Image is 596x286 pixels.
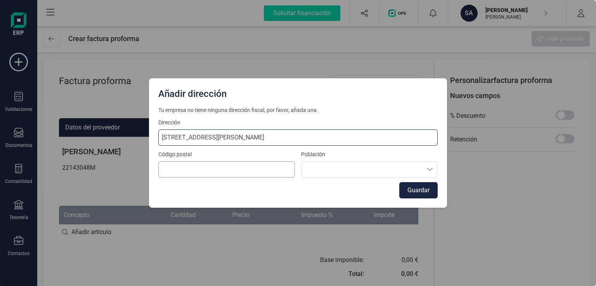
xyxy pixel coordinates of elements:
label: Código postal [158,150,295,158]
button: Guardar [399,182,438,198]
label: Dirección [158,119,438,126]
div: Añadir dirección [155,84,441,100]
span: Tu empresa no tiene ninguna dirección fiscal, por favor, añada una. [158,106,438,114]
label: Población [301,150,438,158]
